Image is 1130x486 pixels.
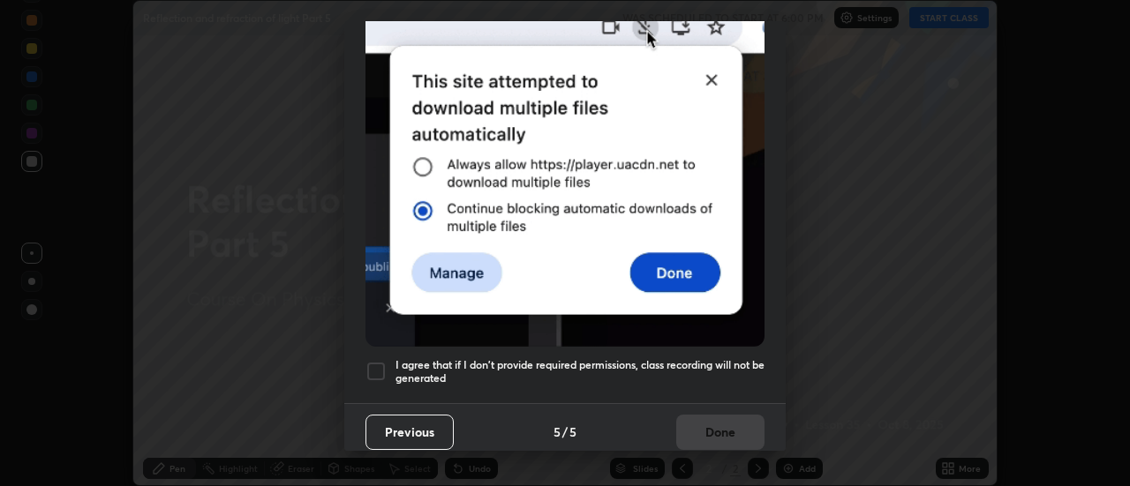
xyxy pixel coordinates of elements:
[554,422,561,441] h4: 5
[569,422,576,441] h4: 5
[365,415,454,450] button: Previous
[395,358,765,385] h5: I agree that if I don't provide required permissions, class recording will not be generated
[562,422,568,441] h4: /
